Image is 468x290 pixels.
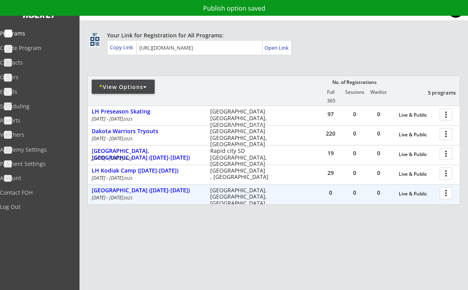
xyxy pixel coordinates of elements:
div: 0 [367,112,390,117]
div: Live & Public [399,152,436,157]
div: 0 [343,112,366,117]
div: Live & Public [399,191,436,197]
button: more_vert [440,108,452,121]
div: [DATE] - [DATE] [92,156,200,161]
div: 97 [319,112,342,117]
a: Open Link [265,42,289,53]
div: 0 [367,170,390,176]
button: more_vert [440,187,452,199]
em: 2025 [123,156,133,161]
div: Open Link [265,45,289,51]
div: 29 [319,170,342,176]
div: 365 [319,98,343,104]
button: more_vert [440,148,452,160]
div: LH Kodiak Camp ([DATE]-[DATE]) [92,167,202,174]
div: Live & Public [399,132,436,138]
div: 0 [367,190,390,195]
div: [GEOGRAPHIC_DATA] , [GEOGRAPHIC_DATA] [210,167,271,181]
div: [GEOGRAPHIC_DATA] [GEOGRAPHIC_DATA], [GEOGRAPHIC_DATA] [210,108,271,128]
div: [DATE] - [DATE] [92,176,200,180]
em: 2025 [123,136,133,141]
div: 0 [319,190,342,195]
div: 0 [343,131,366,136]
div: [GEOGRAPHIC_DATA], [GEOGRAPHIC_DATA], [GEOGRAPHIC_DATA] [210,187,271,207]
div: [DATE] - [DATE] [92,136,200,141]
div: Sessions [343,89,366,95]
div: Copy Link [110,44,135,51]
em: 2025 [123,116,133,122]
div: 5 programs [415,89,456,96]
button: qr_code [89,35,101,47]
button: more_vert [440,167,452,180]
div: [DATE] - [DATE] [92,117,200,121]
div: qr [90,32,99,37]
div: [GEOGRAPHIC_DATA] [GEOGRAPHIC_DATA], [GEOGRAPHIC_DATA] [210,128,271,148]
div: Your Link for Registration for All Programs: [107,32,436,39]
div: LH Preseason Skating [92,108,202,115]
div: Live & Public [399,171,436,177]
div: 0 [343,151,366,156]
div: Dakota Warriors Tryouts [92,128,202,135]
button: more_vert [440,128,452,140]
div: [DATE] - [DATE] [92,195,200,200]
div: Live & Public [399,112,436,118]
div: 0 [367,131,390,136]
div: View Options [92,83,155,91]
div: Waitlist [366,89,390,95]
div: [GEOGRAPHIC_DATA], [GEOGRAPHIC_DATA] ([DATE]-[DATE]) [92,148,202,161]
div: Rapid city SD [GEOGRAPHIC_DATA], [GEOGRAPHIC_DATA] [210,148,271,167]
em: 2025 [123,195,133,201]
div: 0 [343,170,366,176]
div: Full [319,89,342,95]
div: 0 [367,151,390,156]
em: 2025 [123,175,133,181]
div: [GEOGRAPHIC_DATA] ([DATE]-[DATE]) [92,187,202,194]
div: 19 [319,151,342,156]
div: No. of Registrations [330,80,379,85]
div: 220 [319,131,342,136]
div: 0 [343,190,366,195]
